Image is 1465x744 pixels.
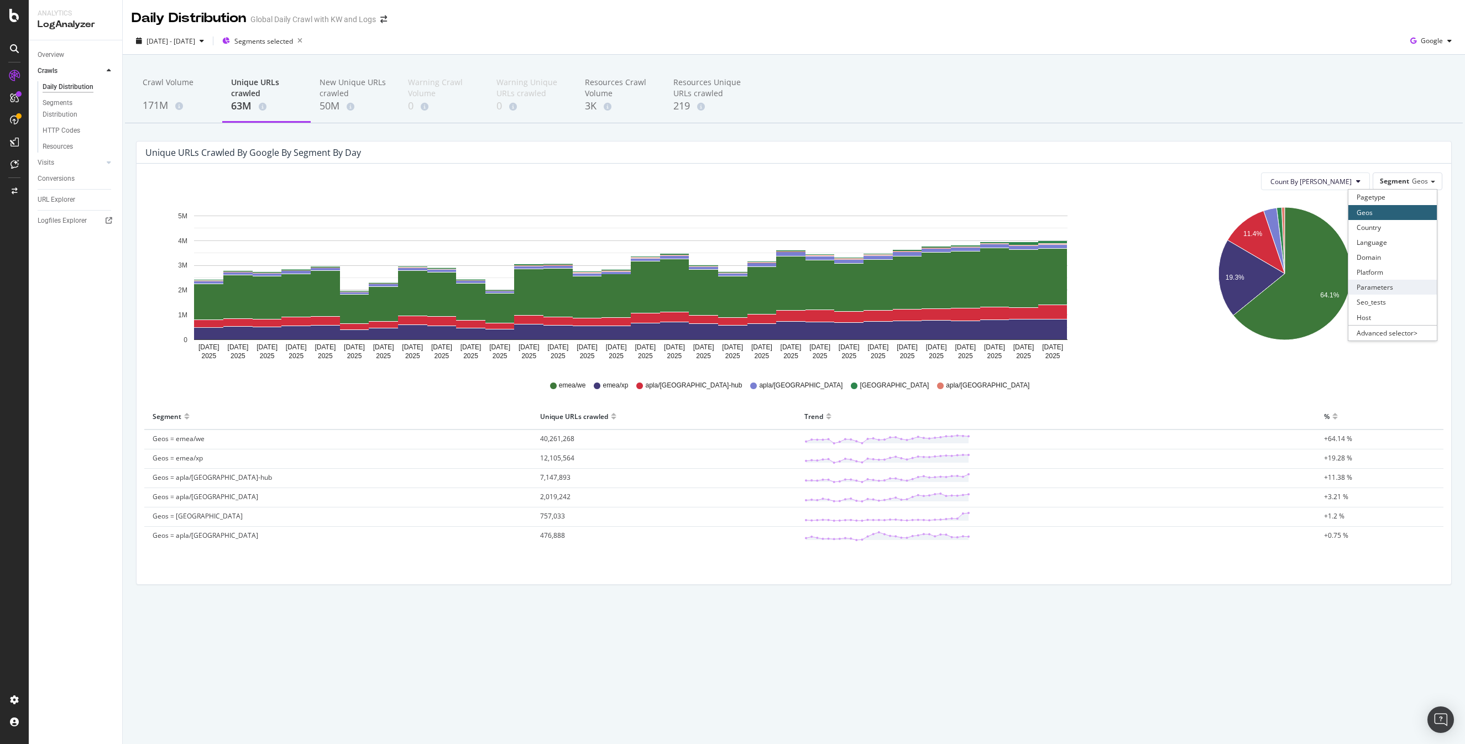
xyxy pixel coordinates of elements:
text: 2025 [958,352,973,360]
div: Crawl Volume [143,77,213,98]
span: 7,147,893 [540,473,571,482]
text: 2025 [871,352,886,360]
text: 4M [178,237,187,245]
div: 219 [673,99,744,113]
a: URL Explorer [38,194,114,206]
div: Segments Distribution [43,97,104,120]
a: Crawls [38,65,103,77]
text: [DATE] [228,343,249,351]
text: 2025 [783,352,798,360]
div: Segment [153,407,181,425]
span: apla/[GEOGRAPHIC_DATA] [946,381,1029,390]
span: +1.2 % [1324,511,1344,521]
text: [DATE] [955,343,976,351]
text: 2025 [318,352,333,360]
span: Google [1421,36,1443,45]
span: Segment [1380,176,1409,186]
text: 2M [178,286,187,294]
text: [DATE] [373,343,394,351]
div: Seo_tests [1348,295,1437,310]
text: 2025 [900,352,915,360]
div: Country [1348,220,1437,235]
span: Geos = apla/[GEOGRAPHIC_DATA] [153,492,258,501]
span: 476,888 [540,531,565,540]
span: [DATE] - [DATE] [146,36,195,46]
div: 171M [143,98,213,113]
text: [DATE] [693,343,714,351]
text: 2025 [231,352,245,360]
text: 2025 [551,352,566,360]
span: 40,261,268 [540,434,574,443]
span: apla/[GEOGRAPHIC_DATA]-hub [645,381,742,390]
div: Resources Unique URLs crawled [673,77,744,99]
button: Count By [PERSON_NAME] [1261,172,1370,190]
span: Geos = [GEOGRAPHIC_DATA] [153,511,243,521]
text: [DATE] [867,343,888,351]
div: Warning Unique URLs crawled [496,77,567,99]
span: emea/xp [603,381,628,390]
text: 2025 [260,352,275,360]
div: Visits [38,157,54,169]
button: [DATE] - [DATE] [132,32,208,50]
div: New Unique URLs crawled [320,77,390,99]
span: Geos [1412,176,1428,186]
text: [DATE] [635,343,656,351]
text: [DATE] [781,343,802,351]
span: 12,105,564 [540,453,574,463]
div: Unique URLs crawled [540,407,608,425]
svg: A chart. [1127,199,1443,365]
text: 0 [184,336,187,344]
div: Daily Distribution [43,81,93,93]
text: 2025 [493,352,507,360]
text: [DATE] [1042,343,1063,351]
text: [DATE] [431,343,452,351]
text: 64.1% [1320,291,1339,299]
text: [DATE] [1013,343,1034,351]
text: [DATE] [577,343,598,351]
text: 2025 [201,352,216,360]
text: 2025 [347,352,362,360]
button: Segments selected [218,32,307,50]
text: 2025 [754,352,769,360]
div: A chart. [145,199,1116,365]
span: +19.28 % [1324,453,1352,463]
div: Open Intercom Messenger [1427,706,1454,733]
span: +0.75 % [1324,531,1348,540]
a: Resources [43,141,114,153]
span: +64.14 % [1324,434,1352,443]
text: 2025 [609,352,624,360]
span: 2,019,242 [540,492,571,501]
text: 2025 [435,352,449,360]
text: [DATE] [461,343,482,351]
span: 757,033 [540,511,565,521]
div: Resources [43,141,73,153]
text: [DATE] [402,343,423,351]
div: 63M [231,99,302,113]
text: 5M [178,212,187,220]
span: +3.21 % [1324,492,1348,501]
span: Geos = emea/xp [153,453,203,463]
div: Language [1348,235,1437,250]
a: HTTP Codes [43,125,114,137]
div: LogAnalyzer [38,18,113,31]
text: [DATE] [198,343,219,351]
text: 2025 [376,352,391,360]
a: Visits [38,157,103,169]
text: 3M [178,262,187,270]
span: Segments selected [234,36,293,46]
div: arrow-right-arrow-left [380,15,387,23]
text: 2025 [521,352,536,360]
text: 2025 [289,352,304,360]
span: emea/we [559,381,586,390]
div: URL Explorer [38,194,75,206]
text: [DATE] [315,343,336,351]
div: Host [1348,310,1437,325]
div: Conversions [38,173,75,185]
div: Global Daily Crawl with KW and Logs [250,14,376,25]
text: 11.4% [1243,230,1262,238]
text: [DATE] [839,343,860,351]
text: 2025 [987,352,1002,360]
text: [DATE] [548,343,569,351]
div: Logfiles Explorer [38,215,87,227]
text: 2025 [725,352,740,360]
